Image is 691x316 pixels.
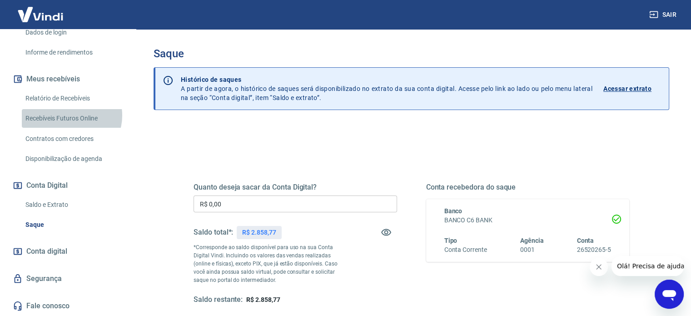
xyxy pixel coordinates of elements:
[242,228,276,237] p: R$ 2.858,77
[194,243,346,284] p: *Corresponde ao saldo disponível para uso na sua Conta Digital Vindi. Incluindo os valores das ve...
[22,130,125,148] a: Contratos com credores
[11,176,125,196] button: Conta Digital
[5,6,76,14] span: Olá! Precisa de ajuda?
[520,237,544,244] span: Agência
[194,228,233,237] h5: Saldo total*:
[520,245,544,255] h6: 0001
[194,183,397,192] h5: Quanto deseja sacar da Conta Digital?
[444,237,457,244] span: Tipo
[647,6,680,23] button: Sair
[444,216,611,225] h6: BANCO C6 BANK
[577,245,611,255] h6: 26520265-5
[655,280,684,309] iframe: Botão para abrir a janela de mensagens
[22,196,125,214] a: Saldo e Extrato
[22,23,125,42] a: Dados de login
[22,216,125,234] a: Saque
[246,296,280,303] span: R$ 2.858,77
[181,75,592,102] p: A partir de agora, o histórico de saques será disponibilizado no extrato da sua conta digital. Ac...
[11,0,70,28] img: Vindi
[194,295,243,305] h5: Saldo restante:
[22,150,125,168] a: Disponibilização de agenda
[444,207,462,215] span: Banco
[426,183,630,192] h5: Conta recebedora do saque
[154,47,669,60] h3: Saque
[181,75,592,84] p: Histórico de saques
[11,69,125,89] button: Meus recebíveis
[22,89,125,108] a: Relatório de Recebíveis
[11,241,125,261] a: Conta digital
[26,245,67,258] span: Conta digital
[577,237,594,244] span: Conta
[590,258,608,276] iframe: Fechar mensagem
[22,43,125,62] a: Informe de rendimentos
[444,245,487,255] h6: Conta Corrente
[603,84,651,93] p: Acessar extrato
[22,109,125,128] a: Recebíveis Futuros Online
[11,296,125,316] a: Fale conosco
[11,269,125,289] a: Segurança
[611,256,684,276] iframe: Mensagem da empresa
[603,75,661,102] a: Acessar extrato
